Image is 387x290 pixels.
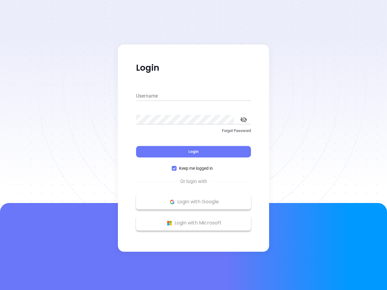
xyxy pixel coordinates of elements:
button: Login [136,146,251,157]
button: Google Logo Login with Google [136,194,251,209]
img: Microsoft Logo [166,219,173,227]
button: Microsoft Logo Login with Microsoft [136,215,251,230]
p: Login with Microsoft [139,218,248,227]
button: toggle password visibility [236,112,251,127]
p: Login with Google [139,197,248,206]
span: Login [188,149,199,154]
span: Keep me logged in [177,165,215,172]
span: Or login with [177,178,210,185]
img: Google Logo [168,198,176,206]
p: Forgot Password [136,128,251,134]
a: Forgot Password [136,128,251,139]
p: Login [136,63,251,73]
